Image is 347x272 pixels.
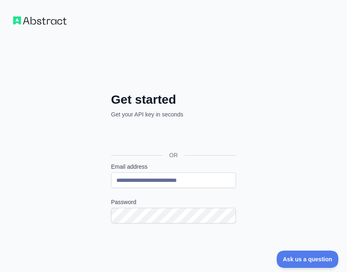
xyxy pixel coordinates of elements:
p: Get your API key in seconds [111,110,236,119]
span: OR [163,151,185,159]
iframe: Toggle Customer Support [277,251,339,268]
label: Password [111,198,236,206]
iframe: reCAPTCHA [111,233,236,265]
h2: Get started [111,92,236,107]
iframe: Nút Đăng nhập bằng Google [107,128,238,146]
label: Email address [111,163,236,171]
img: Workflow [13,16,67,25]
